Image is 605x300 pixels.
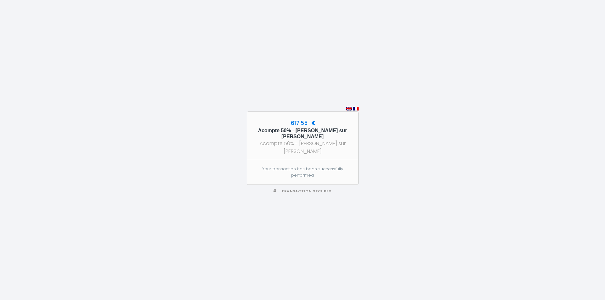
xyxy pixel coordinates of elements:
[281,189,331,194] span: Transaction secured
[254,166,351,178] p: Your transaction has been successfully performed
[353,107,359,110] img: fr.png
[289,119,316,127] span: 617.55 €
[253,139,353,155] div: Acompte 50% - [PERSON_NAME] sur [PERSON_NAME]
[346,107,352,110] img: en.png
[253,127,353,139] h5: Acompte 50% - [PERSON_NAME] sur [PERSON_NAME]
